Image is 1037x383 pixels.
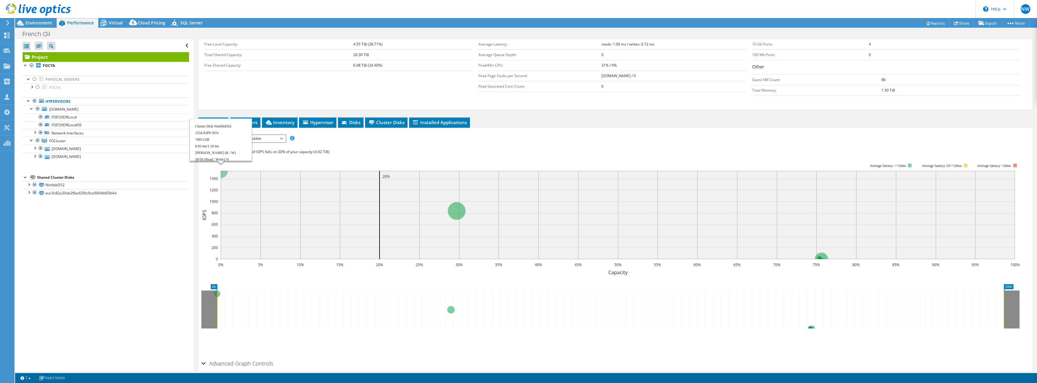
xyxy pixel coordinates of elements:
[244,149,329,154] span: 43% of IOPS falls on 20% of your capacity (4.92 TiB)
[23,181,189,189] a: NimbleDS2
[20,31,60,37] h1: French Oil
[601,42,654,47] b: reads: 1.00 ms / writes: 0.72 ms
[932,262,939,267] text: 90%
[212,234,218,239] text: 400
[49,85,61,90] span: FOCYA
[201,357,273,369] h2: Advanced Graph Controls
[892,262,900,267] text: 85%
[216,256,218,262] text: 0
[26,20,52,26] span: Environment
[694,262,701,267] text: 60%
[210,199,218,204] text: 1000
[210,187,218,193] text: 1200
[478,49,601,60] td: Average Queue Depth:
[204,49,353,60] td: Total Shared Capacity:
[353,63,383,68] b: 6.98 TiB (34.40%)
[258,262,263,267] text: 5%
[654,262,661,267] text: 55%
[353,42,383,47] b: 4.55 TiB (28.71%)
[201,119,225,125] span: Graphs
[233,119,257,125] span: Servers
[204,60,353,71] td: Free Shared Capacity:
[478,60,601,71] td: Peak/Min CPU:
[813,262,820,267] text: 75%
[37,174,189,181] div: Shared Cluster Disks
[210,176,218,181] text: 1400
[212,222,218,227] text: 600
[23,137,189,145] a: FOCluster
[49,107,78,112] span: [DOMAIN_NAME]
[601,63,617,68] b: 31% / 9%
[1021,4,1030,14] span: NW
[949,18,974,28] a: Share
[881,77,886,82] b: 86
[383,174,390,179] text: 20%
[752,85,881,96] td: Total Memory:
[43,63,55,68] b: FOCYA
[752,49,869,60] td: 100 Mb Ports:
[733,262,741,267] text: 65%
[478,81,601,92] td: Peak Saturated Core Count:
[23,105,189,113] a: [DOMAIN_NAME]
[869,42,871,47] b: 4
[23,62,189,70] a: FOCYA
[921,18,950,28] a: Reports
[601,84,604,89] b: 0
[368,119,405,125] span: Cluster Disks
[752,63,1020,71] h3: Other
[608,269,628,276] text: Capacity
[974,18,1002,28] a: Export
[218,262,223,267] text: 0%
[1001,18,1029,28] a: More
[1010,262,1020,267] text: 100%
[16,374,35,382] a: 2
[478,71,601,81] td: Peak Page Faults per Second:
[201,210,208,220] text: IOPS
[478,39,601,49] td: Average Latency:
[180,20,203,26] span: SQL Server
[265,119,295,125] span: Inventory
[23,153,189,161] a: [DOMAIN_NAME]
[983,6,988,12] svg: \n
[23,83,189,91] a: FOCYA
[614,262,622,267] text: 50%
[67,20,94,26] span: Performance
[297,262,304,267] text: 10%
[752,39,869,49] td: 10 Gb Ports:
[412,119,467,125] span: Installed Applications
[601,52,604,57] b: 0
[109,20,123,26] span: Virtual
[869,52,871,57] b: 0
[977,164,1011,168] text: Average latency >20ms
[881,88,895,93] b: 1.50 TiB
[204,39,353,49] td: Free Local Capacity:
[35,374,69,382] a: Project Notes
[455,262,463,267] text: 30%
[23,97,189,105] a: Hypervisors
[972,262,979,267] text: 95%
[23,189,189,197] a: eui.9c82a39ab2f6ad356c9ce9004b6f3b4d
[353,52,369,57] b: 20.30 TiB
[138,20,165,26] span: Cloud Pricing
[870,164,906,168] tspan: Average latency <=10ms
[23,52,189,62] a: Project
[575,262,582,267] text: 45%
[302,119,333,125] span: Hypervisor
[23,145,189,152] a: [DOMAIN_NAME]
[23,113,189,121] a: FOESXIDRLocal
[201,149,243,154] span: Workload Concentration:
[601,73,636,78] b: [DOMAIN_NAME] / 0
[853,262,860,267] text: 80%
[535,262,542,267] text: 40%
[49,138,66,143] span: FOCluster
[205,135,282,142] span: Workload Concentration Bubble
[922,164,962,168] tspan: Average latency 10<=20ms
[23,129,189,137] a: Network Interfaces
[336,262,343,267] text: 15%
[752,74,881,85] td: Guest VM Count:
[416,262,423,267] text: 25%
[773,262,780,267] text: 70%
[212,210,218,215] text: 800
[212,245,218,250] text: 200
[495,262,502,267] text: 35%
